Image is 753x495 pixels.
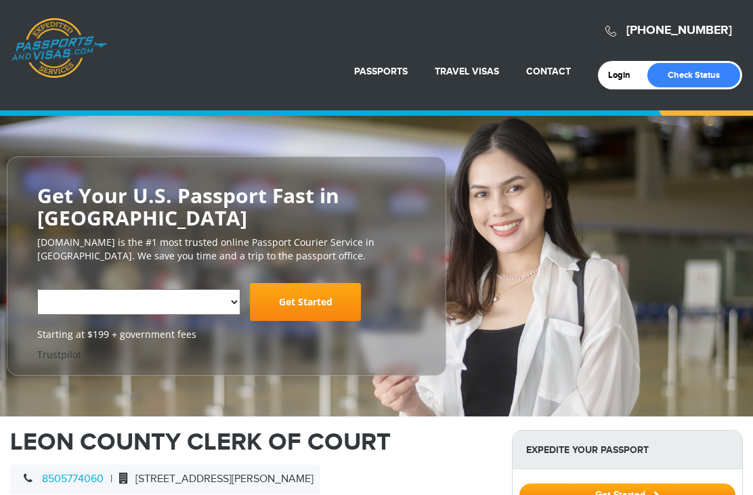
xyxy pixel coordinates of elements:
[42,473,104,486] a: 8505774060
[37,348,81,361] a: Trustpilot
[626,23,732,38] a: [PHONE_NUMBER]
[647,63,740,87] a: Check Status
[608,70,640,81] a: Login
[513,431,742,469] strong: Expedite Your Passport
[526,66,571,77] a: Contact
[112,473,314,486] span: [STREET_ADDRESS][PERSON_NAME]
[37,184,416,229] h2: Get Your U.S. Passport Fast in [GEOGRAPHIC_DATA]
[11,18,107,79] a: Passports & [DOMAIN_NAME]
[250,283,361,321] a: Get Started
[37,236,416,263] p: [DOMAIN_NAME] is the #1 most trusted online Passport Courier Service in [GEOGRAPHIC_DATA]. We sav...
[354,66,408,77] a: Passports
[37,328,416,341] span: Starting at $199 + government fees
[10,465,320,494] div: |
[10,430,492,454] h1: LEON COUNTY CLERK OF COURT
[435,66,499,77] a: Travel Visas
